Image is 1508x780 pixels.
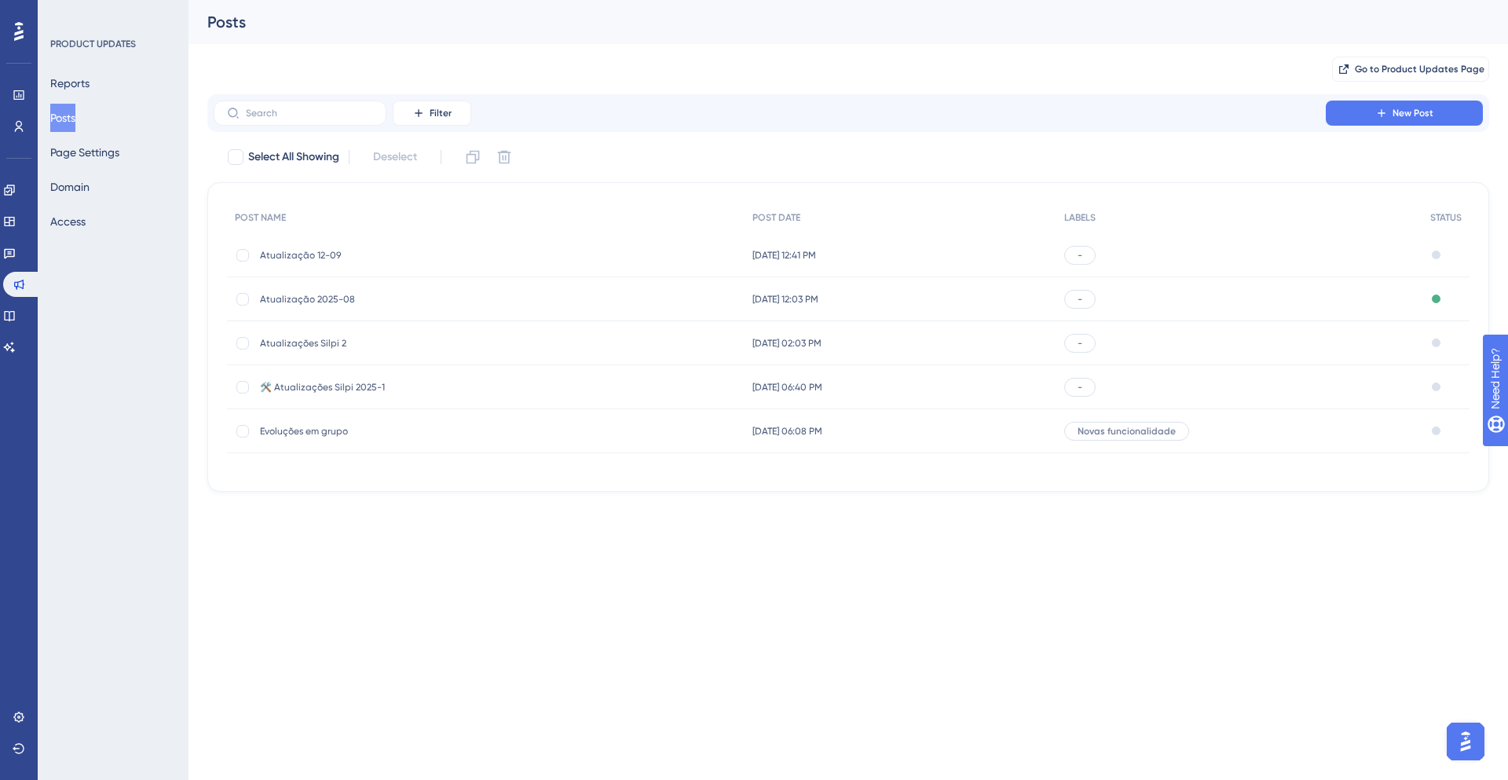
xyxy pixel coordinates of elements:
[752,337,822,350] span: [DATE] 02:03 PM
[1355,63,1484,75] span: Go to Product Updates Page
[752,249,816,262] span: [DATE] 12:41 PM
[1332,57,1489,82] button: Go to Product Updates Page
[1078,337,1082,350] span: -
[430,107,452,119] span: Filter
[50,207,86,236] button: Access
[1078,381,1082,394] span: -
[260,337,511,350] span: Atualizações Silpi 2
[248,148,339,167] span: Select All Showing
[393,101,471,126] button: Filter
[1064,211,1096,224] span: LABELS
[1393,107,1433,119] span: New Post
[50,173,90,201] button: Domain
[260,381,511,394] span: 🛠️ Atualizações Silpi 2025-1
[359,143,431,171] button: Deselect
[260,293,511,306] span: Atualização 2025-08
[235,211,286,224] span: POST NAME
[1078,249,1082,262] span: -
[1326,101,1483,126] button: New Post
[207,11,1450,33] div: Posts
[50,38,136,50] div: PRODUCT UPDATES
[37,4,98,23] span: Need Help?
[1442,718,1489,765] iframe: UserGuiding AI Assistant Launcher
[752,381,822,394] span: [DATE] 06:40 PM
[752,425,822,438] span: [DATE] 06:08 PM
[50,69,90,97] button: Reports
[260,249,511,262] span: Atualização 12-09
[373,148,417,167] span: Deselect
[260,425,511,438] span: Evoluções em grupo
[1078,293,1082,306] span: -
[50,104,75,132] button: Posts
[1430,211,1462,224] span: STATUS
[1078,425,1176,438] span: Novas funcionalidade
[246,108,373,119] input: Search
[50,138,119,167] button: Page Settings
[752,211,800,224] span: POST DATE
[752,293,818,306] span: [DATE] 12:03 PM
